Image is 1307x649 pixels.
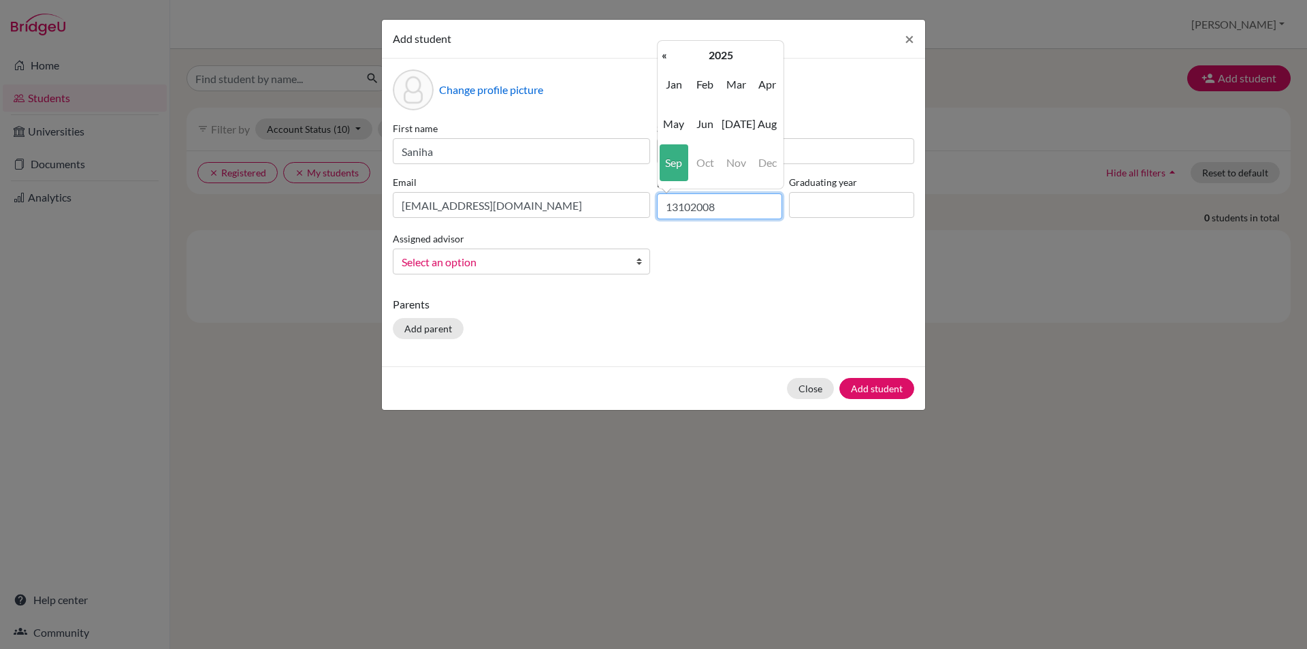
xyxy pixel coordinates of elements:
[393,32,451,45] span: Add student
[894,20,925,58] button: Close
[393,296,914,313] p: Parents
[753,66,781,103] span: Apr
[691,66,720,103] span: Feb
[660,66,688,103] span: Jan
[722,66,750,103] span: Mar
[722,106,750,142] span: [DATE]
[660,144,688,181] span: Sep
[393,69,434,110] div: Profile picture
[753,106,781,142] span: Aug
[691,106,720,142] span: Jun
[839,378,914,399] button: Add student
[393,121,650,136] label: First name
[393,318,464,339] button: Add parent
[787,378,834,399] button: Close
[393,175,650,189] label: Email
[722,144,750,181] span: Nov
[789,175,914,189] label: Graduating year
[393,232,464,246] label: Assigned advisor
[671,46,770,64] th: 2025
[691,144,720,181] span: Oct
[905,29,914,48] span: ×
[658,46,671,64] th: «
[753,144,781,181] span: Dec
[660,106,688,142] span: May
[657,121,914,136] label: Surname
[402,253,624,271] span: Select an option
[657,193,782,219] input: dd/mm/yyyy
